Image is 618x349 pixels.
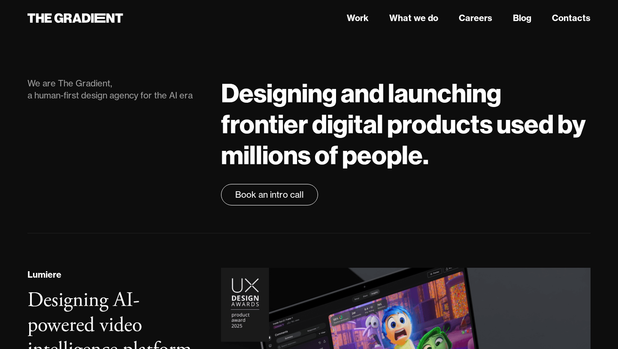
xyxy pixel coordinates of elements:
a: Work [347,12,369,24]
a: Book an intro call [221,184,318,205]
a: Careers [459,12,492,24]
div: Lumiere [27,268,61,281]
a: Contacts [552,12,591,24]
h1: Designing and launching frontier digital products used by millions of people. [221,77,591,170]
a: Blog [513,12,531,24]
div: We are The Gradient, a human-first design agency for the AI era [27,77,204,101]
a: What we do [389,12,438,24]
